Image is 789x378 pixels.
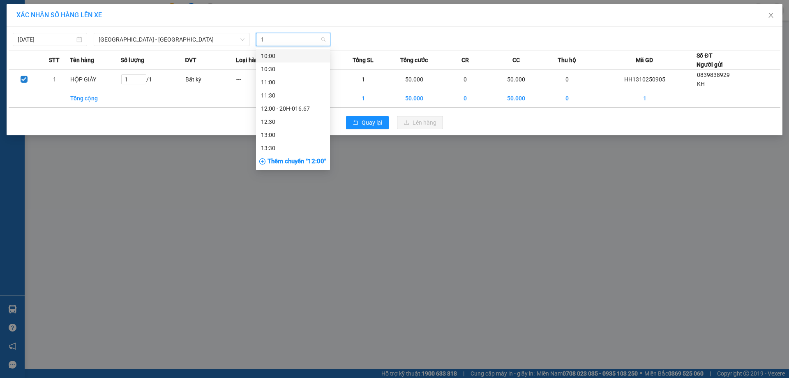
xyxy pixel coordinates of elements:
[400,56,428,65] span: Tổng cước
[389,89,440,108] td: 50.000
[70,70,121,89] td: HỘP GIÀY
[759,4,782,27] button: Close
[593,70,697,89] td: HH1310250905
[491,89,542,108] td: 50.000
[261,104,325,113] div: 12:00 - 20H-016.67
[70,56,94,65] span: Tên hàng
[236,56,262,65] span: Loại hàng
[491,70,542,89] td: 50.000
[353,120,358,126] span: rollback
[440,89,491,108] td: 0
[236,70,287,89] td: ---
[636,56,653,65] span: Mã GD
[261,65,325,74] div: 10:30
[338,70,389,89] td: 1
[461,56,469,65] span: CR
[542,70,593,89] td: 0
[121,70,185,89] td: / 1
[346,116,389,129] button: rollbackQuay lại
[593,89,697,108] td: 1
[261,144,325,153] div: 13:30
[512,56,520,65] span: CC
[697,72,730,78] span: 0839838929
[259,158,265,165] span: plus-circle
[256,155,330,169] div: Thêm chuyến " 12:00 "
[16,11,102,19] span: XÁC NHẬN SỐ HÀNG LÊN XE
[261,117,325,126] div: 12:30
[558,56,576,65] span: Thu hộ
[49,56,60,65] span: STT
[99,33,245,46] span: Quảng Ninh - Hà Nội
[185,56,196,65] span: ĐVT
[697,51,723,69] div: Số ĐT Người gửi
[362,118,382,127] span: Quay lại
[768,12,774,19] span: close
[440,70,491,89] td: 0
[389,70,440,89] td: 50.000
[261,51,325,60] div: 10:00
[18,35,75,44] input: 13/10/2025
[397,116,443,129] button: uploadLên hàng
[70,89,121,108] td: Tổng cộng
[261,130,325,139] div: 13:00
[338,89,389,108] td: 1
[261,78,325,87] div: 11:00
[121,56,144,65] span: Số lượng
[39,70,69,89] td: 1
[185,70,236,89] td: Bất kỳ
[542,89,593,108] td: 0
[353,56,374,65] span: Tổng SL
[240,37,245,42] span: down
[261,91,325,100] div: 11:30
[697,81,705,87] span: KH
